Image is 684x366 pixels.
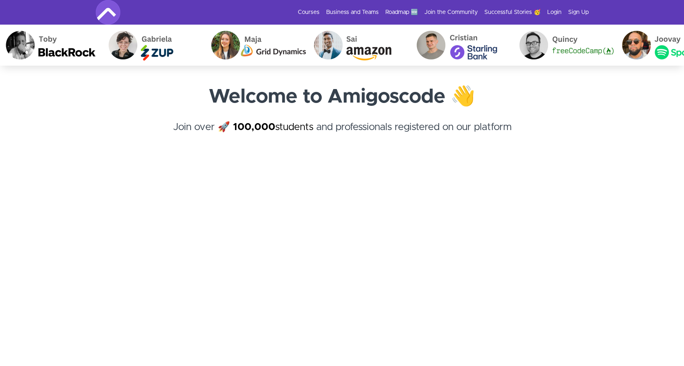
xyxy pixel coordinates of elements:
[409,25,512,66] img: Cristian
[568,8,589,16] a: Sign Up
[306,25,409,66] img: Sai
[204,25,306,66] img: Maja
[547,8,562,16] a: Login
[424,8,478,16] a: Join the Community
[233,122,313,132] a: 100,000students
[512,25,615,66] img: Quincy
[96,120,589,149] h4: Join over 🚀 and professionals registered on our platform
[385,8,418,16] a: Roadmap 🆕
[233,122,275,132] strong: 100,000
[326,8,379,16] a: Business and Teams
[484,8,541,16] a: Successful Stories 🥳
[101,25,204,66] img: Gabriela
[298,8,320,16] a: Courses
[209,87,475,107] strong: Welcome to Amigoscode 👋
